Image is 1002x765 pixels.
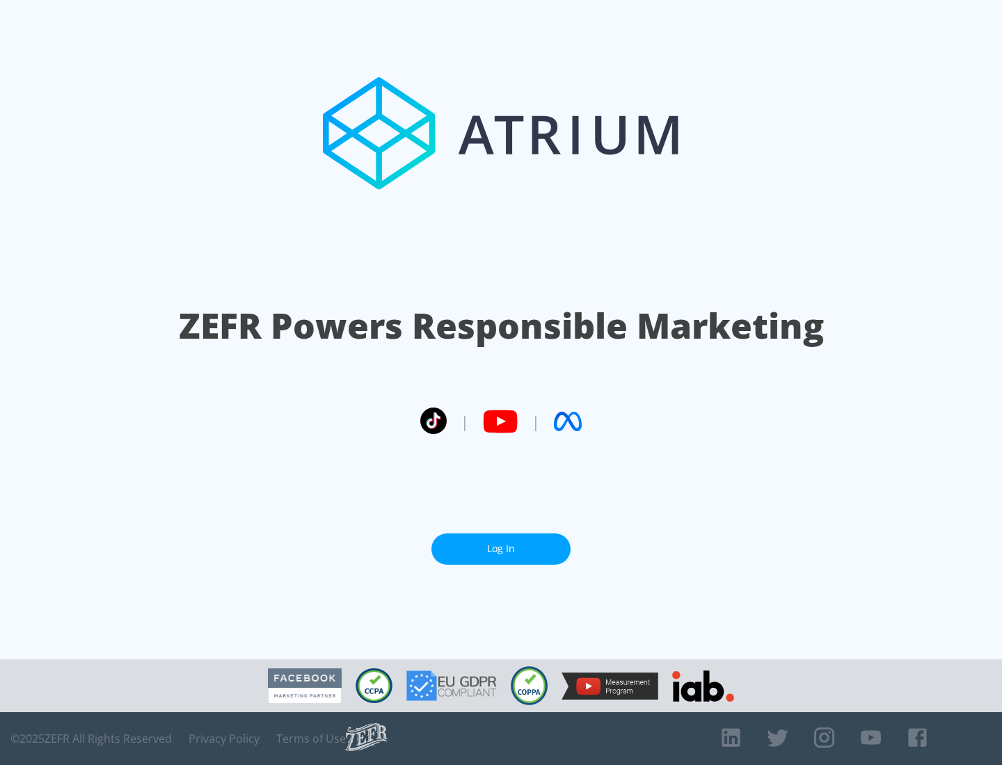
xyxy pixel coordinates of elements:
img: COPPA Compliant [511,666,548,705]
img: YouTube Measurement Program [562,673,658,700]
a: Terms of Use [276,732,346,746]
img: GDPR Compliant [406,670,497,701]
img: IAB [672,670,734,702]
a: Log In [431,533,571,565]
h1: ZEFR Powers Responsible Marketing [179,302,824,350]
span: | [461,411,469,432]
span: | [532,411,540,432]
img: Facebook Marketing Partner [268,668,342,704]
a: Privacy Policy [189,732,260,746]
img: CCPA Compliant [356,668,392,703]
span: © 2025 ZEFR All Rights Reserved [10,732,172,746]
